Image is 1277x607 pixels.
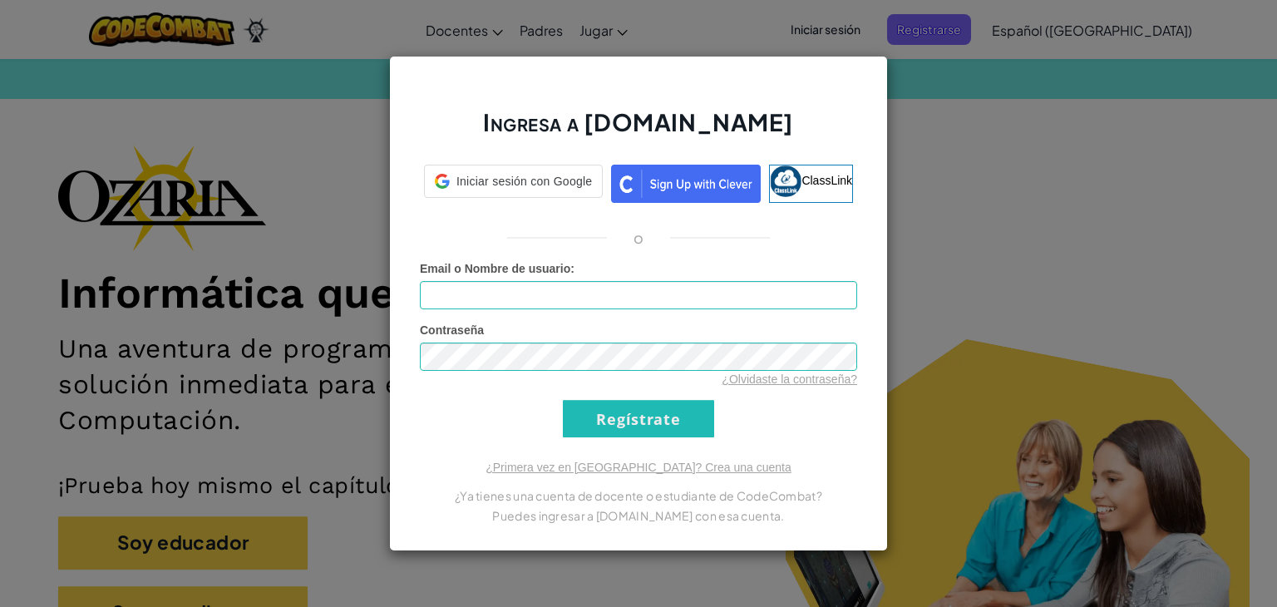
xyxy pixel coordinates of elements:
label: : [420,260,574,277]
a: Iniciar sesión con Google [424,165,603,203]
p: ¿Ya tienes una cuenta de docente o estudiante de CodeCombat? [420,486,857,506]
p: o [634,228,643,248]
p: Puedes ingresar a [DOMAIN_NAME] con esa cuenta. [420,506,857,526]
span: Iniciar sesión con Google [456,173,592,190]
input: Regístrate [563,400,714,437]
span: ClassLink [801,174,852,187]
span: Contraseña [420,323,484,337]
h2: Ingresa a [DOMAIN_NAME] [420,106,857,155]
a: ¿Olvidaste la contraseña? [722,373,857,386]
div: Iniciar sesión con Google [424,165,603,198]
img: classlink-logo-small.png [770,165,801,197]
img: clever_sso_button@2x.png [611,165,761,203]
span: Email o Nombre de usuario [420,262,570,275]
a: ¿Primera vez en [GEOGRAPHIC_DATA]? Crea una cuenta [486,461,791,474]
